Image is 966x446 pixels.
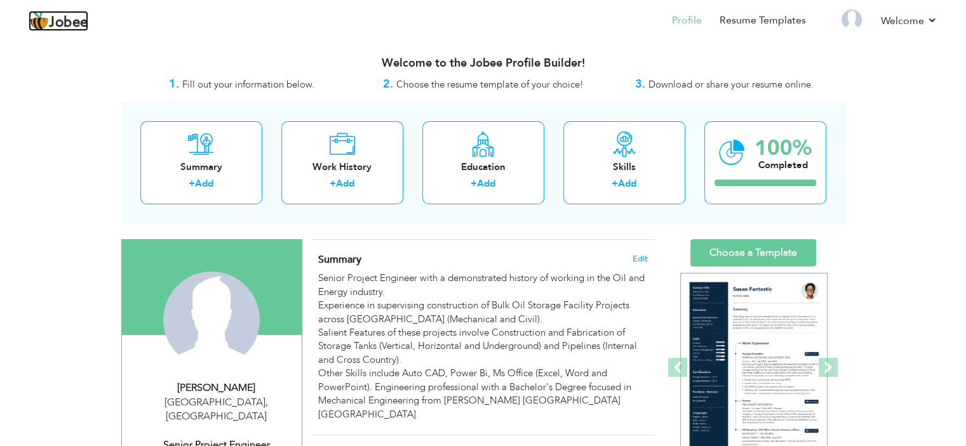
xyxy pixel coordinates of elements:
div: Work History [292,161,393,174]
img: jobee.io [29,11,49,31]
img: Shamail Khan [163,272,260,368]
span: Summary [318,253,361,266]
a: Add [618,177,636,190]
span: Fill out your information below. [182,78,314,91]
a: Choose a Template [690,239,816,266]
span: Edit [633,254,648,263]
label: + [330,177,336,190]
label: + [612,177,618,190]
div: Education [433,161,534,174]
span: Download or share your resume online. [648,78,814,91]
a: Resume Templates [720,13,806,28]
a: Profile [672,13,702,28]
a: Add [336,177,354,190]
div: 100% [755,138,812,159]
div: [GEOGRAPHIC_DATA] [GEOGRAPHIC_DATA] [131,395,302,424]
div: Skills [574,161,675,174]
a: Welcome [881,13,937,29]
a: Add [195,177,213,190]
span: Jobee [49,16,88,30]
label: + [471,177,477,190]
a: Add [477,177,495,190]
span: , [265,395,268,409]
strong: 1. [169,76,179,92]
label: + [189,177,195,190]
div: Completed [755,159,812,172]
strong: 3. [635,76,645,92]
a: Jobee [29,11,88,31]
div: [PERSON_NAME] [131,381,302,395]
strong: 2. [383,76,393,92]
div: Senior Project Engineer with a demonstrated history of working in the Oil and Energy industry. Ex... [318,272,647,421]
div: Summary [151,161,252,174]
h3: Welcome to the Jobee Profile Builder! [121,57,845,70]
img: Profile Img [842,10,862,30]
span: Choose the resume template of your choice! [396,78,584,91]
h4: Adding a summary is a quick and easy way to highlight your experience and interests. [318,253,647,266]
